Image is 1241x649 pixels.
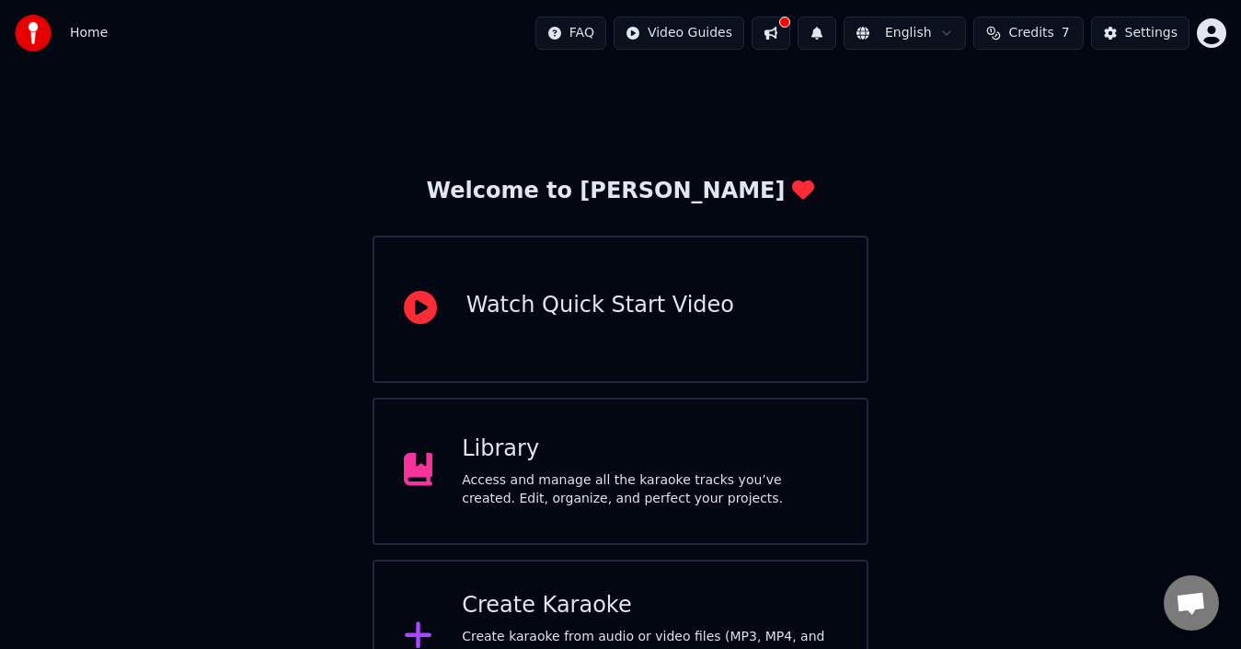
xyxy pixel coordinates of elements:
[973,17,1084,50] button: Credits7
[535,17,606,50] button: FAQ
[15,15,52,52] img: youka
[70,24,108,42] span: Home
[462,435,837,464] div: Library
[462,471,837,508] div: Access and manage all the karaoke tracks you’ve created. Edit, organize, and perfect your projects.
[427,177,815,206] div: Welcome to [PERSON_NAME]
[466,291,734,320] div: Watch Quick Start Video
[462,591,837,620] div: Create Karaoke
[1008,24,1053,42] span: Credits
[1164,575,1219,631] a: Open chat
[1062,24,1070,42] span: 7
[1091,17,1189,50] button: Settings
[70,24,108,42] nav: breadcrumb
[1125,24,1178,42] div: Settings
[614,17,744,50] button: Video Guides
